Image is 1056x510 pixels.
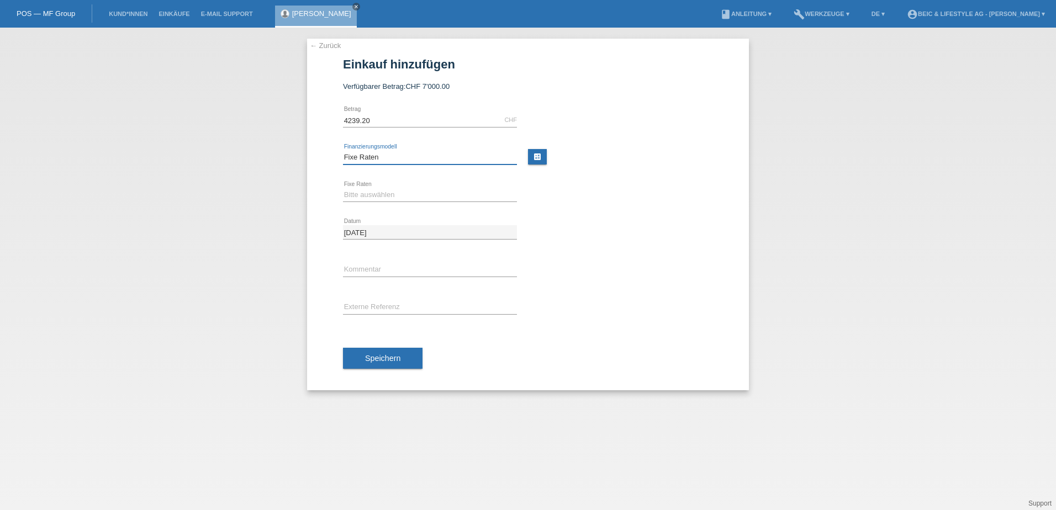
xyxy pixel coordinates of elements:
a: Einkäufe [153,10,195,17]
div: Verfügbarer Betrag: [343,82,713,91]
a: E-Mail Support [196,10,258,17]
a: Kund*innen [103,10,153,17]
button: Speichern [343,348,423,369]
a: [PERSON_NAME] [292,9,351,18]
span: Speichern [365,354,400,363]
a: ← Zurück [310,41,341,50]
i: calculate [533,152,542,161]
a: buildWerkzeuge ▾ [788,10,855,17]
i: build [794,9,805,20]
i: close [353,4,359,9]
a: account_circlebeic & LIFESTYLE AG - [PERSON_NAME] ▾ [901,10,1050,17]
a: calculate [528,149,547,164]
i: book [720,9,731,20]
a: close [352,3,360,10]
span: CHF 7'000.00 [405,82,450,91]
a: bookAnleitung ▾ [715,10,777,17]
a: DE ▾ [866,10,890,17]
i: account_circle [907,9,918,20]
div: CHF [504,116,517,123]
a: POS — MF Group [17,9,75,18]
h1: Einkauf hinzufügen [343,57,713,71]
a: Support [1028,500,1052,507]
